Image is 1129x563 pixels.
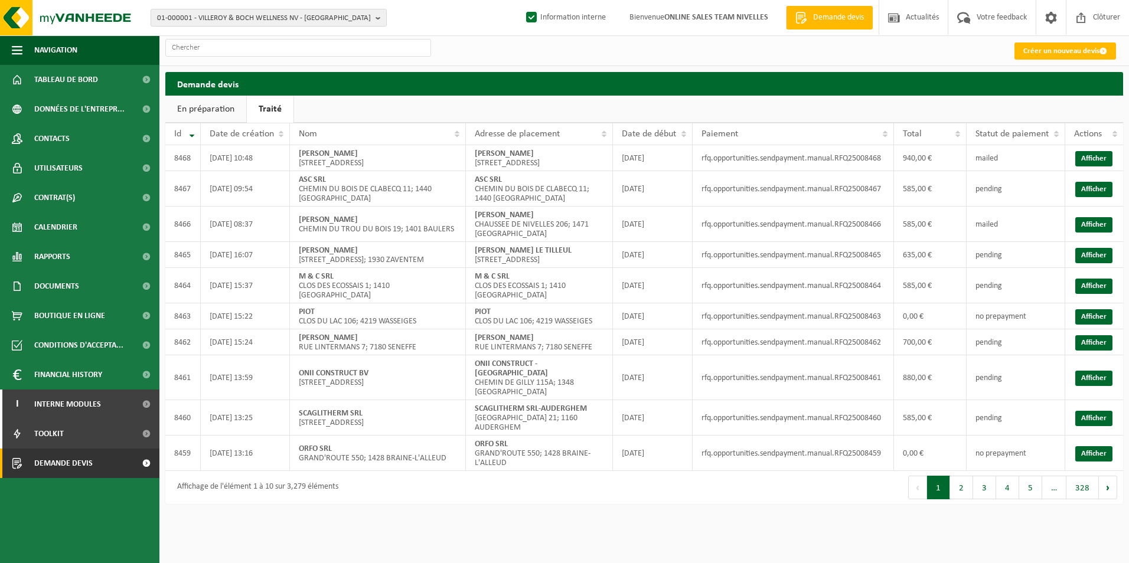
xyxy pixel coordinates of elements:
[613,242,693,268] td: [DATE]
[201,400,290,436] td: [DATE] 13:25
[894,436,967,471] td: 0,00 €
[290,436,466,471] td: GRAND'ROUTE 550; 1428 BRAINE-L'ALLEUD
[165,72,1123,95] h2: Demande devis
[894,268,967,303] td: 585,00 €
[693,242,894,268] td: rfq.opportunities.sendpayment.manual.RFQ25008465
[894,171,967,207] td: 585,00 €
[1014,42,1116,60] a: Créer un nouveau devis
[894,329,967,355] td: 700,00 €
[975,220,998,229] span: mailed
[475,404,587,413] strong: SCAGLITHERM SRL-AUDERGHEM
[1075,446,1112,461] a: Afficher
[894,355,967,400] td: 880,00 €
[475,129,560,139] span: Adresse de placement
[894,242,967,268] td: 635,00 €
[475,359,548,378] strong: ONII CONSTRUCT - [GEOGRAPHIC_DATA]
[299,149,358,158] strong: [PERSON_NAME]
[466,436,613,471] td: GRAND'ROUTE 550; 1428 BRAINE-L'ALLEUD
[165,436,201,471] td: 8459
[927,476,950,499] button: 1
[466,303,613,329] td: CLOS DU LAC 106; 4219 WASSEIGES
[1075,411,1112,426] a: Afficher
[299,444,332,453] strong: ORFO SRL
[975,449,1026,458] span: no prepayment
[201,145,290,171] td: [DATE] 10:48
[475,272,510,281] strong: M & C SRL
[299,369,368,378] strong: ONII CONSTRUCT BV
[475,440,508,449] strong: ORFO SRL
[664,13,768,22] strong: ONLINE SALES TEAM NIVELLES
[975,312,1026,321] span: no prepayment
[908,476,927,499] button: Previous
[290,268,466,303] td: CLOS DES ECOSSAIS 1; 1410 [GEOGRAPHIC_DATA]
[201,355,290,400] td: [DATE] 13:59
[34,183,75,212] span: Contrat(s)
[34,271,79,301] span: Documents
[975,374,1002,382] span: pending
[299,409,363,418] strong: SCAGLITHERM SRL
[165,96,246,123] a: En préparation
[975,338,1002,347] span: pending
[475,333,534,342] strong: [PERSON_NAME]
[299,333,358,342] strong: [PERSON_NAME]
[613,207,693,242] td: [DATE]
[165,329,201,355] td: 8462
[613,329,693,355] td: [DATE]
[34,94,125,124] span: Données de l'entrepr...
[693,207,894,242] td: rfq.opportunities.sendpayment.manual.RFQ25008466
[810,12,867,24] span: Demande devis
[290,242,466,268] td: [STREET_ADDRESS]; 1930 ZAVENTEM
[693,171,894,207] td: rfq.opportunities.sendpayment.manual.RFQ25008467
[165,171,201,207] td: 8467
[12,389,22,419] span: I
[613,145,693,171] td: [DATE]
[975,281,1002,290] span: pending
[201,242,290,268] td: [DATE] 16:07
[290,207,466,242] td: CHEMIN DU TROU DU BOIS 19; 1401 BAULERS
[290,171,466,207] td: CHEMIN DU BOIS DE CLABECQ 11; 1440 [GEOGRAPHIC_DATA]
[975,185,1002,194] span: pending
[174,129,181,139] span: Id
[290,355,466,400] td: [STREET_ADDRESS]
[171,477,338,498] div: Affichage de l'élément 1 à 10 sur 3,279 éléments
[613,268,693,303] td: [DATE]
[201,436,290,471] td: [DATE] 13:16
[1074,129,1102,139] span: Actions
[34,153,83,183] span: Utilisateurs
[247,96,293,123] a: Traité
[894,303,967,329] td: 0,00 €
[1075,335,1112,351] a: Afficher
[165,145,201,171] td: 8468
[1075,182,1112,197] a: Afficher
[299,129,317,139] span: Nom
[201,329,290,355] td: [DATE] 15:24
[950,476,973,499] button: 2
[290,329,466,355] td: RUE LINTERMANS 7; 7180 SENEFFE
[466,400,613,436] td: [GEOGRAPHIC_DATA] 21; 1160 AUDERGHEM
[165,242,201,268] td: 8465
[693,400,894,436] td: rfq.opportunities.sendpayment.manual.RFQ25008460
[1019,476,1042,499] button: 5
[1075,371,1112,386] a: Afficher
[475,149,534,158] strong: [PERSON_NAME]
[201,268,290,303] td: [DATE] 15:37
[524,9,606,27] label: Information interne
[693,355,894,400] td: rfq.opportunities.sendpayment.manual.RFQ25008461
[290,400,466,436] td: [STREET_ADDRESS]
[973,476,996,499] button: 3
[475,175,502,184] strong: ASC SRL
[290,303,466,329] td: CLOS DU LAC 106; 4219 WASSEIGES
[693,436,894,471] td: rfq.opportunities.sendpayment.manual.RFQ25008459
[1066,476,1099,499] button: 328
[34,124,70,153] span: Contacts
[34,419,64,449] span: Toolkit
[165,355,201,400] td: 8461
[613,400,693,436] td: [DATE]
[165,303,201,329] td: 8463
[466,207,613,242] td: CHAUSSEE DE NIVELLES 206; 1471 [GEOGRAPHIC_DATA]
[201,207,290,242] td: [DATE] 08:37
[975,414,1002,423] span: pending
[210,129,274,139] span: Date de création
[157,9,371,27] span: 01-000001 - VILLEROY & BOCH WELLNESS NV - [GEOGRAPHIC_DATA]
[34,65,98,94] span: Tableau de bord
